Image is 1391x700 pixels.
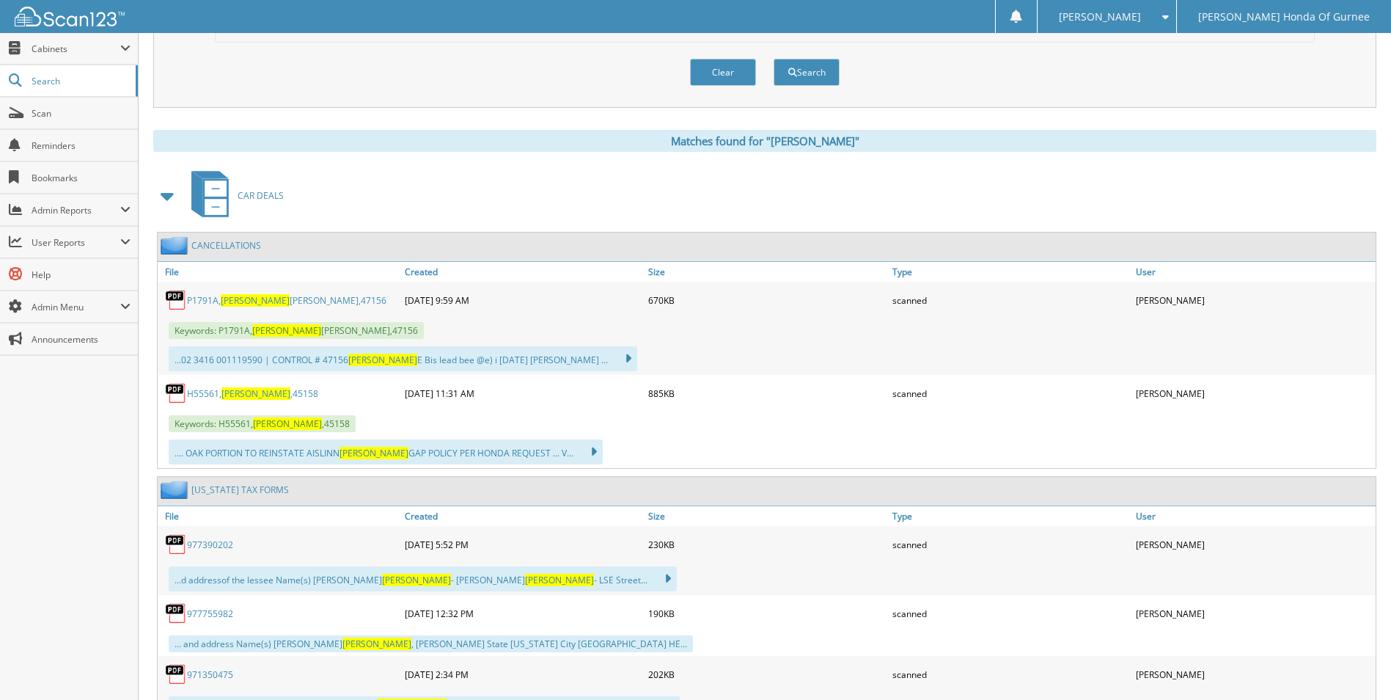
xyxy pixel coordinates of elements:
[645,530,888,559] div: 230KB
[889,599,1132,628] div: scanned
[1132,530,1376,559] div: [PERSON_NAME]
[158,506,401,526] a: File
[187,608,233,620] a: 977755982
[158,262,401,282] a: File
[645,379,888,408] div: 885KB
[645,506,888,526] a: Size
[342,638,411,650] span: [PERSON_NAME]
[191,239,261,252] a: CANCELLATIONS
[165,289,187,311] img: PDF.png
[889,506,1132,526] a: Type
[32,139,131,152] span: Reminders
[1198,12,1370,21] span: [PERSON_NAME] Honda Of Gurnee
[32,236,120,249] span: User Reports
[401,379,645,408] div: [DATE] 11:31 AM
[169,440,603,464] div: .... OAK PORTION TO REINSTATE AISLINN GAP POLICY PER HONDA REQUEST ... V...
[32,172,131,184] span: Bookmarks
[252,324,321,337] span: [PERSON_NAME]
[187,668,233,681] a: 971350475
[32,43,120,55] span: Cabinets
[32,333,131,346] span: Announcements
[401,599,645,628] div: [DATE] 12:32 PM
[32,301,120,313] span: Admin Menu
[15,7,125,26] img: scan123-logo-white.svg
[169,322,424,339] span: Keywords: P1791A, [PERSON_NAME],47156
[165,382,187,404] img: PDF.png
[1132,379,1376,408] div: [PERSON_NAME]
[187,294,386,307] a: P1791A,[PERSON_NAME][PERSON_NAME],47156
[1132,599,1376,628] div: [PERSON_NAME]
[889,530,1132,559] div: scanned
[774,59,840,86] button: Search
[32,269,131,281] span: Help
[401,262,645,282] a: Created
[169,635,693,652] div: ... and address Name(s) [PERSON_NAME] , [PERSON_NAME] State [US_STATE] City [GEOGRAPHIC_DATA] HE...
[1132,506,1376,526] a: User
[1132,660,1376,689] div: [PERSON_NAME]
[340,447,408,459] span: [PERSON_NAME]
[889,660,1132,689] div: scanned
[32,204,120,216] span: Admin Reports
[161,481,191,499] img: folder2.png
[165,602,187,624] img: PDF.png
[1318,630,1391,700] iframe: Chat Widget
[183,167,284,225] a: CAR DEALS
[1059,12,1141,21] span: [PERSON_NAME]
[645,285,888,315] div: 670KB
[169,346,637,371] div: ...02 3416 001119590 | CONTROL # 47156 E Bis lead bee @e) i [DATE] [PERSON_NAME] ...
[165,533,187,555] img: PDF.png
[221,387,290,400] span: [PERSON_NAME]
[191,484,289,496] a: [US_STATE] TAX FORMS
[382,574,451,586] span: [PERSON_NAME]
[645,262,888,282] a: Size
[253,418,322,430] span: [PERSON_NAME]
[161,236,191,255] img: folder2.png
[401,530,645,559] div: [DATE] 5:52 PM
[1132,285,1376,315] div: [PERSON_NAME]
[889,262,1132,282] a: Type
[690,59,756,86] button: Clear
[238,189,284,202] span: CAR DEALS
[169,566,677,591] div: ...d addressof the lessee Name(s) [PERSON_NAME] - [PERSON_NAME] - LSE Street...
[401,506,645,526] a: Created
[645,599,888,628] div: 190KB
[169,415,356,432] span: Keywords: H55561, ,45158
[32,107,131,120] span: Scan
[187,539,233,551] a: 977390202
[889,285,1132,315] div: scanned
[1132,262,1376,282] a: User
[153,130,1376,152] div: Matches found for "[PERSON_NAME]"
[889,379,1132,408] div: scanned
[401,285,645,315] div: [DATE] 9:59 AM
[645,660,888,689] div: 202KB
[401,660,645,689] div: [DATE] 2:34 PM
[32,75,128,87] span: Search
[165,663,187,685] img: PDF.png
[187,387,318,400] a: H55561,[PERSON_NAME],45158
[348,354,417,366] span: [PERSON_NAME]
[221,294,290,307] span: [PERSON_NAME]
[525,574,594,586] span: [PERSON_NAME]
